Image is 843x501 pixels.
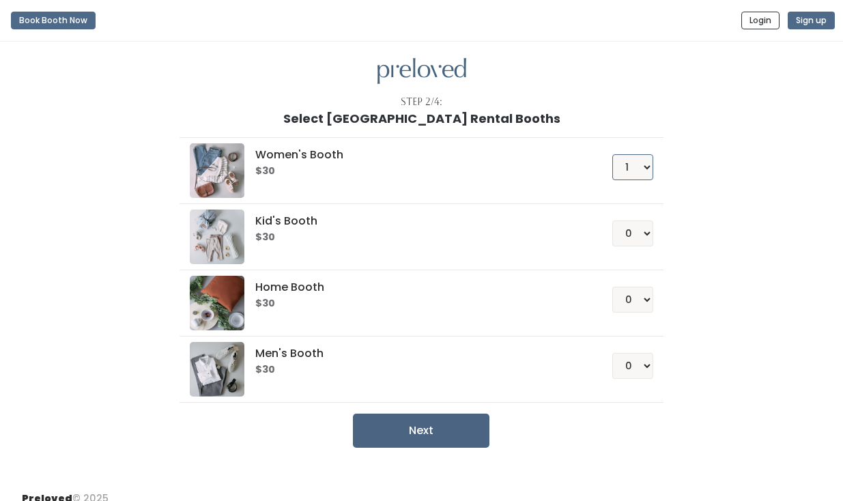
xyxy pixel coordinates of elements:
button: Sign up [788,12,835,29]
h1: Select [GEOGRAPHIC_DATA] Rental Booths [283,112,560,126]
img: preloved logo [190,342,244,397]
h6: $30 [255,166,580,177]
h5: Home Booth [255,281,580,294]
img: preloved logo [190,143,244,198]
h5: Men's Booth [255,347,580,360]
div: Step 2/4: [401,95,442,109]
button: Next [353,414,489,448]
button: Book Booth Now [11,12,96,29]
a: Book Booth Now [11,5,96,35]
h5: Women's Booth [255,149,580,161]
h6: $30 [255,232,580,243]
img: preloved logo [377,58,466,85]
button: Login [741,12,780,29]
h6: $30 [255,364,580,375]
img: preloved logo [190,210,244,264]
img: preloved logo [190,276,244,330]
h5: Kid's Booth [255,215,580,227]
h6: $30 [255,298,580,309]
